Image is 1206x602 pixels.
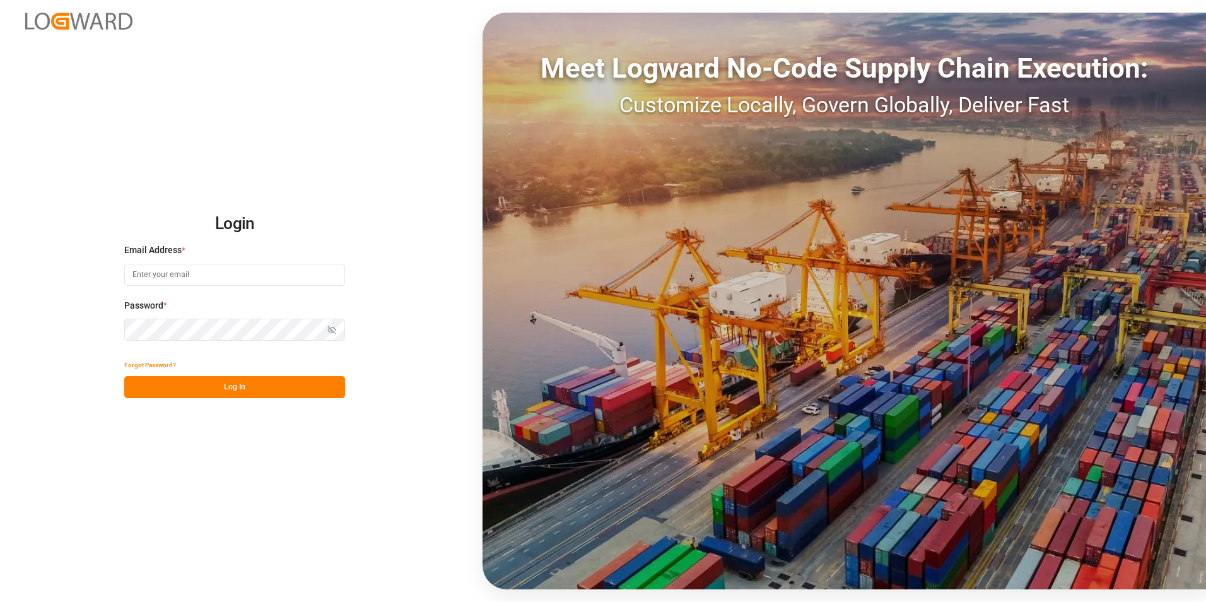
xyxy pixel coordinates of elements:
[124,354,176,376] button: Forgot Password?
[124,204,345,244] h2: Login
[124,244,182,257] span: Email Address
[25,13,132,30] img: Logward_new_orange.png
[124,376,345,398] button: Log In
[124,299,163,312] span: Password
[483,47,1206,89] div: Meet Logward No-Code Supply Chain Execution:
[124,264,345,286] input: Enter your email
[483,89,1206,121] div: Customize Locally, Govern Globally, Deliver Fast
